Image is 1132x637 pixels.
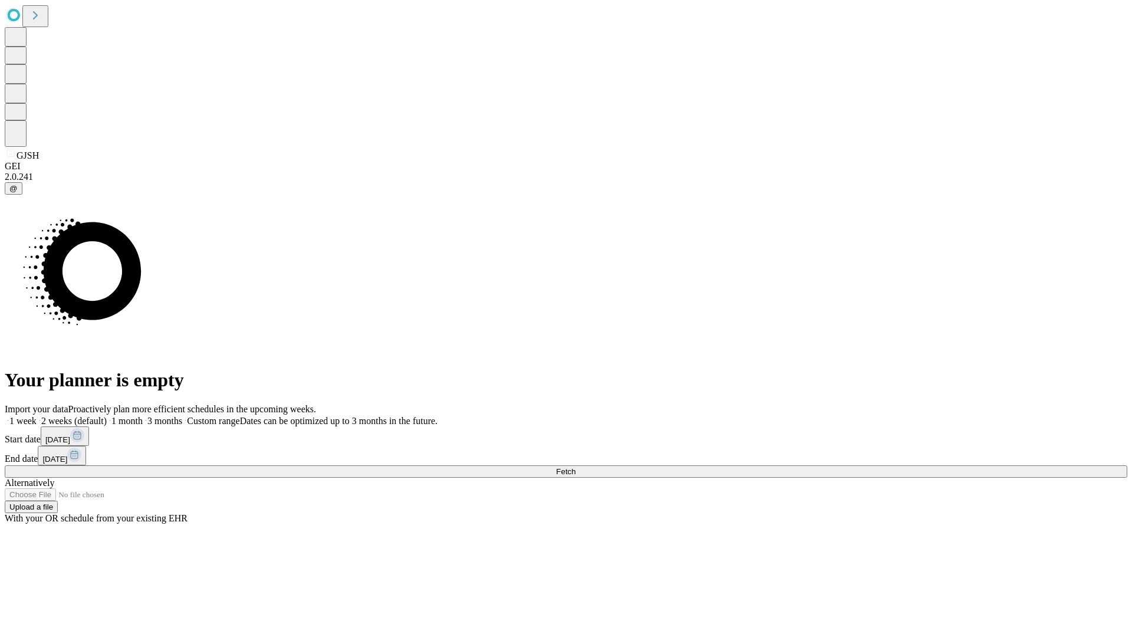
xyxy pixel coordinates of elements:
div: 2.0.241 [5,172,1127,182]
span: Fetch [556,467,575,476]
span: Proactively plan more efficient schedules in the upcoming weeks. [68,404,316,414]
span: 2 weeks (default) [41,416,107,426]
span: 1 month [111,416,143,426]
span: Dates can be optimized up to 3 months in the future. [240,416,437,426]
h1: Your planner is empty [5,369,1127,391]
span: 1 week [9,416,37,426]
button: Upload a file [5,501,58,513]
button: [DATE] [38,446,86,465]
span: 3 months [147,416,182,426]
span: [DATE] [45,435,70,444]
button: Fetch [5,465,1127,478]
span: @ [9,184,18,193]
span: With your OR schedule from your existing EHR [5,513,187,523]
span: Import your data [5,404,68,414]
span: [DATE] [42,455,67,464]
button: [DATE] [41,426,89,446]
span: Alternatively [5,478,54,488]
div: Start date [5,426,1127,446]
span: Custom range [187,416,239,426]
div: GEI [5,161,1127,172]
span: GJSH [17,150,39,160]
div: End date [5,446,1127,465]
button: @ [5,182,22,195]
